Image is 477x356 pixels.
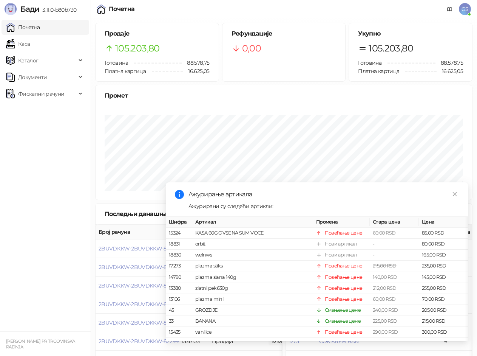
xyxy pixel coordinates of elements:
[166,283,192,294] td: 13380
[370,217,419,228] th: Стара цена
[192,283,313,294] td: zlatni pek630g
[183,67,209,75] span: 16.625,05
[105,59,128,66] span: Готовина
[99,245,179,252] button: 2BUVDKKW-2BUVDKKW-82304
[419,261,468,272] td: 235,00 RSD
[373,230,395,236] span: 60,00 RSD
[452,191,457,197] span: close
[192,316,313,327] td: BANANA
[166,272,192,283] td: 14790
[192,228,313,239] td: KASA 60G OVSENA SUM VOCE
[99,301,177,308] button: 2BUVDKKW-2BUVDKKW-82301
[39,6,76,13] span: 3.11.0-b80b730
[419,327,468,338] td: 300,00 RSD
[192,338,313,349] td: kokos kiflice
[325,251,357,259] div: Нови артикал
[444,3,456,15] a: Документација
[370,250,419,261] td: -
[451,190,459,198] a: Close
[105,29,210,38] h5: Продаје
[325,295,363,303] div: Повећање цене
[20,5,39,14] span: Бади
[373,329,398,335] span: 290,00 RSD
[166,239,192,250] td: 18831
[419,228,468,239] td: 85,00 RSD
[373,263,397,269] span: 215,00 RSD
[325,273,363,281] div: Повећање цене
[373,274,397,280] span: 140,00 RSD
[419,294,468,305] td: 70,00 RSD
[325,306,361,314] div: Смањење цене
[370,239,419,250] td: -
[166,327,192,338] td: 15435
[358,59,381,66] span: Готовина
[325,240,357,248] div: Нови артикал
[99,319,179,326] button: 2BUVDKKW-2BUVDKKW-82300
[192,327,313,338] td: vanilice
[419,305,468,316] td: 205,00 RSD
[325,328,363,336] div: Повећање цене
[192,217,313,228] th: Артикал
[313,217,370,228] th: Промена
[5,3,17,15] img: Logo
[437,67,463,75] span: 16.625,05
[232,29,337,38] h5: Рефундације
[435,59,463,67] span: 88.578,75
[419,272,468,283] td: 145,00 RSD
[166,250,192,261] td: 18830
[358,29,463,38] h5: Укупно
[242,41,261,56] span: 0,00
[192,294,313,305] td: plazma mini
[166,261,192,272] td: 17273
[192,305,313,316] td: GROZDJE
[373,340,398,346] span: 290,00 RSD
[18,86,64,101] span: Фискални рачуни
[192,272,313,283] td: plazma slana 140g
[419,316,468,327] td: 215,00 RSD
[192,261,313,272] td: plazma stiks
[115,41,160,56] span: 105.203,80
[109,6,135,12] div: Почетна
[188,190,459,199] div: Ажурирање артикала
[373,285,397,291] span: 212,00 RSD
[419,217,468,228] th: Цена
[325,262,363,270] div: Повећање цене
[459,3,471,15] span: GS
[166,338,192,349] td: 15434
[175,190,184,199] span: info-circle
[166,316,192,327] td: 33
[419,250,468,261] td: 165,00 RSD
[99,338,179,345] button: 2BUVDKKW-2BUVDKKW-82299
[96,225,179,239] th: Број рачуна
[325,284,363,292] div: Повећање цене
[369,41,413,56] span: 105.203,80
[325,317,361,325] div: Смањење цене
[99,282,178,289] button: 2BUVDKKW-2BUVDKKW-82302
[373,318,397,324] span: 225,00 RSD
[105,91,463,100] div: Промет
[192,250,313,261] td: welnws
[105,209,205,219] div: Последњи данашњи рачуни
[105,68,146,75] span: Платна картица
[166,305,192,316] td: 45
[419,239,468,250] td: 80,00 RSD
[99,264,178,270] button: 2BUVDKKW-2BUVDKKW-82303
[188,202,459,210] div: Ажурирани су следећи артикли:
[419,338,468,349] td: 300,00 RSD
[166,228,192,239] td: 15324
[6,339,75,350] small: [PERSON_NAME] PR TRGOVINSKA RADNJA
[18,53,39,68] span: Каталог
[325,229,363,237] div: Повећање цене
[18,70,47,85] span: Документи
[325,339,363,347] div: Повећање цене
[358,68,399,75] span: Платна картица
[166,217,192,228] th: Шифра
[6,36,30,51] a: Каса
[373,296,395,302] span: 60,00 RSD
